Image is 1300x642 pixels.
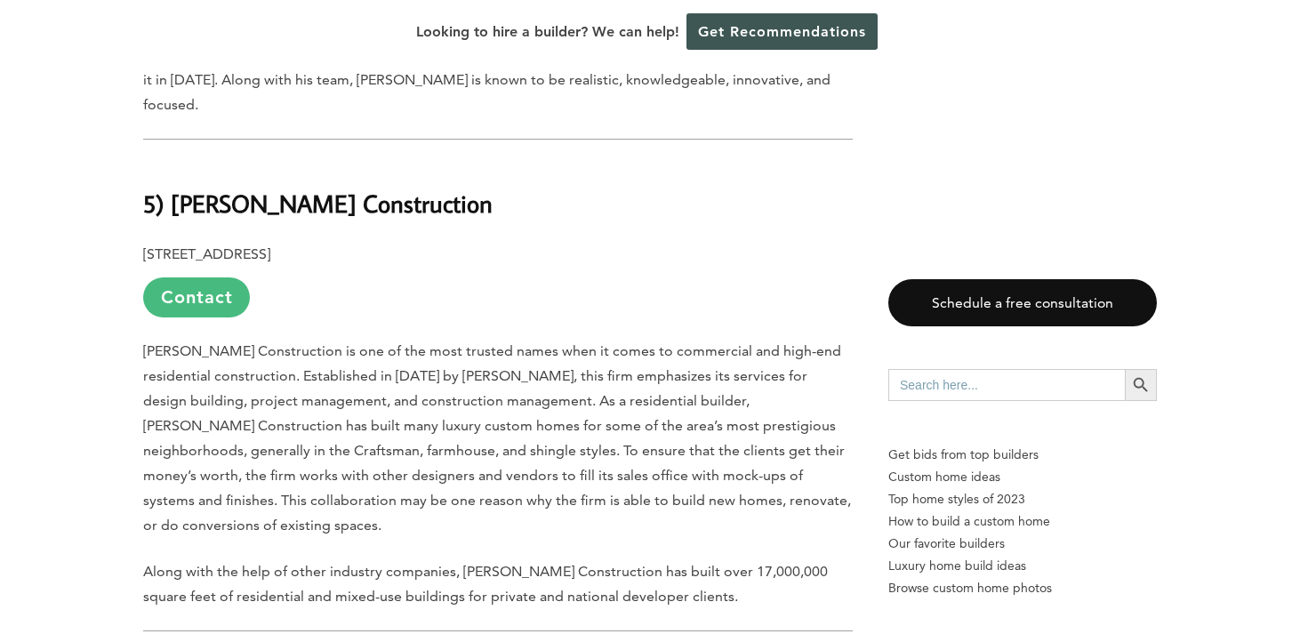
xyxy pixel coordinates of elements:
[1211,553,1279,621] iframe: Drift Widget Chat Controller
[143,277,250,317] a: Contact
[888,555,1157,577] a: Luxury home build ideas
[888,444,1157,466] p: Get bids from top builders
[143,563,828,605] span: Along with the help of other industry companies, [PERSON_NAME] Construction has built over 17,000...
[143,188,493,219] b: 5) [PERSON_NAME] Construction
[686,13,878,50] a: Get Recommendations
[143,245,270,262] b: [STREET_ADDRESS]
[143,21,842,113] span: [PERSON_NAME] Residential has been building homes in the farmhouse and colonial styles since [PER...
[888,510,1157,533] a: How to build a custom home
[143,342,851,534] span: [PERSON_NAME] Construction is one of the most trusted names when it comes to commercial and high-...
[1131,375,1151,395] svg: Search
[888,466,1157,488] a: Custom home ideas
[888,533,1157,555] a: Our favorite builders
[888,369,1125,401] input: Search here...
[888,488,1157,510] a: Top home styles of 2023
[888,577,1157,599] a: Browse custom home photos
[888,279,1157,326] a: Schedule a free consultation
